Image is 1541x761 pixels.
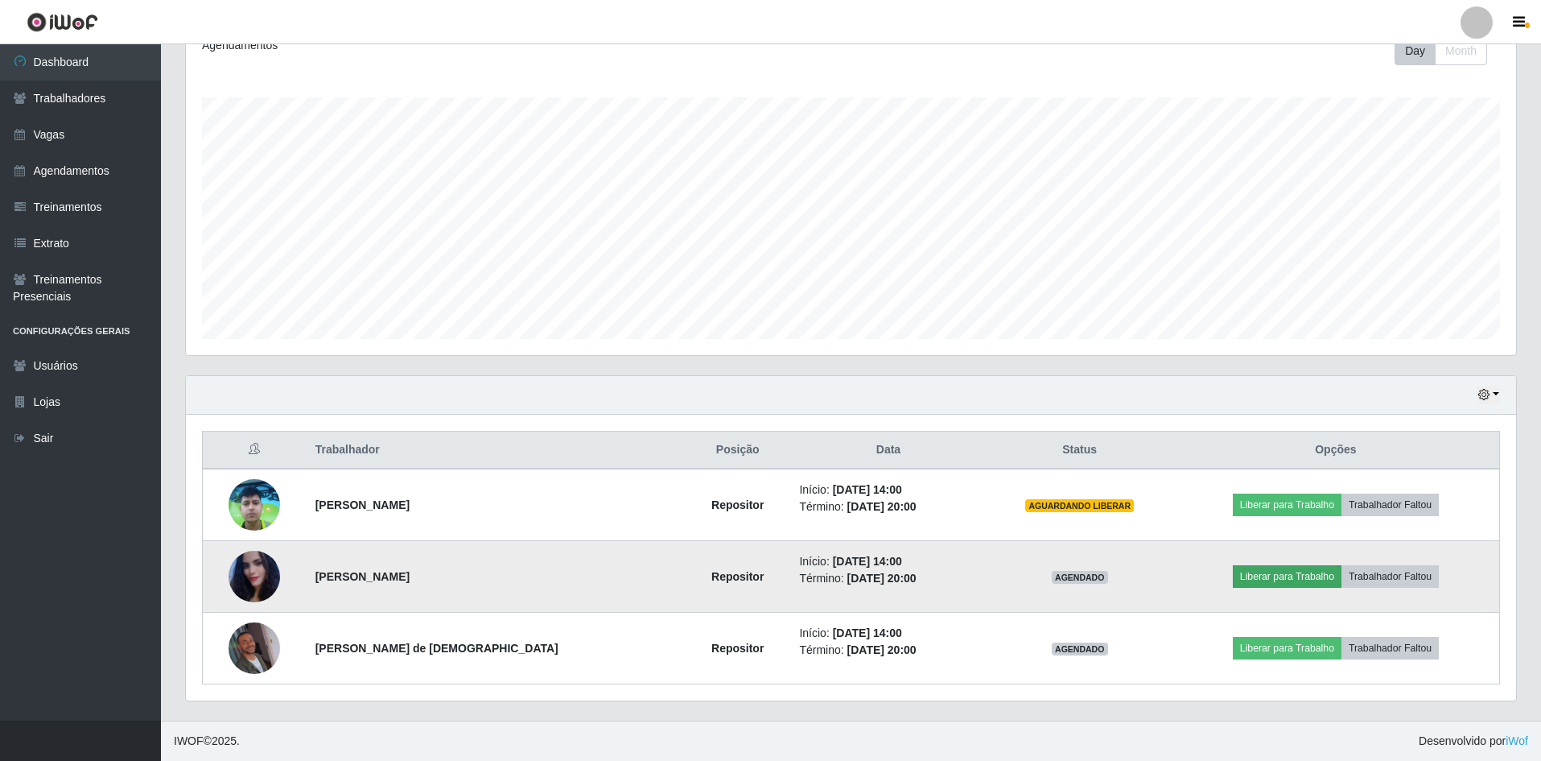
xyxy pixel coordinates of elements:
[1341,494,1439,516] button: Trabalhador Faltou
[711,570,764,583] strong: Repositor
[1435,37,1487,65] button: Month
[174,733,240,750] span: © 2025 .
[711,498,764,511] strong: Repositor
[229,470,280,540] img: 1748462708796.jpeg
[799,642,977,659] li: Término:
[1233,565,1341,588] button: Liberar para Trabalho
[686,432,789,469] th: Posição
[1233,637,1341,660] button: Liberar para Trabalho
[1025,499,1134,512] span: AGUARDANDO LIBERAR
[229,531,280,622] img: 1752077085843.jpeg
[847,643,917,656] time: [DATE] 20:00
[1419,733,1528,750] span: Desenvolvido por
[315,498,410,511] strong: [PERSON_NAME]
[799,553,977,570] li: Início:
[1341,565,1439,588] button: Trabalhador Faltou
[987,432,1172,469] th: Status
[799,482,977,498] li: Início:
[174,734,204,747] span: IWOF
[306,432,686,469] th: Trabalhador
[833,555,902,568] time: [DATE] 14:00
[833,483,902,496] time: [DATE] 14:00
[711,642,764,655] strong: Repositor
[202,37,729,54] div: Agendamentos
[1395,37,1487,65] div: First group
[789,432,987,469] th: Data
[1052,571,1108,584] span: AGENDADO
[833,627,902,639] time: [DATE] 14:00
[1341,637,1439,660] button: Trabalhador Faltou
[1506,734,1528,747] a: iWof
[1233,494,1341,516] button: Liberar para Trabalho
[799,498,977,515] li: Término:
[799,625,977,642] li: Início:
[315,642,558,655] strong: [PERSON_NAME] de [DEMOGRAPHIC_DATA]
[847,572,917,585] time: [DATE] 20:00
[799,570,977,587] li: Término:
[847,500,917,513] time: [DATE] 20:00
[1395,37,1500,65] div: Toolbar with button groups
[315,570,410,583] strong: [PERSON_NAME]
[1052,643,1108,656] span: AGENDADO
[1172,432,1500,469] th: Opções
[1395,37,1436,65] button: Day
[229,602,280,694] img: 1754921922108.jpeg
[27,12,98,32] img: CoreUI Logo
